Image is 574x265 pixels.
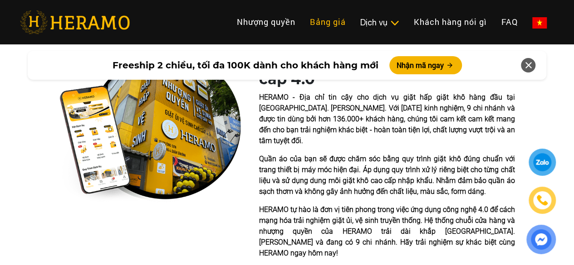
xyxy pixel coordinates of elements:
p: HERAMO - Địa chỉ tin cậy cho dịch vụ giặt hấp giặt khô hàng đầu tại [GEOGRAPHIC_DATA]. [PERSON_NA... [259,92,515,146]
a: Khách hàng nói gì [407,12,494,32]
img: subToggleIcon [390,19,399,28]
div: Dịch vụ [360,16,399,29]
img: heramo-quality-banner [59,53,241,202]
a: Bảng giá [303,12,353,32]
p: HERAMO tự hào là đơn vị tiên phong trong việc ứng dụng công nghệ 4.0 để cách mạng hóa trải nghiệm... [259,204,515,259]
img: phone-icon [537,195,548,206]
a: Nhượng quyền [230,12,303,32]
img: vn-flag.png [532,17,547,29]
img: heramo-logo.png [20,10,130,34]
button: Nhận mã ngay [389,56,462,74]
p: Quần áo của bạn sẽ được chăm sóc bằng quy trình giặt khô đúng chuẩn với trang thiết bị máy móc hi... [259,154,515,197]
a: FAQ [494,12,525,32]
span: Freeship 2 chiều, tối đa 100K dành cho khách hàng mới [113,58,378,72]
a: phone-icon [530,188,554,212]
